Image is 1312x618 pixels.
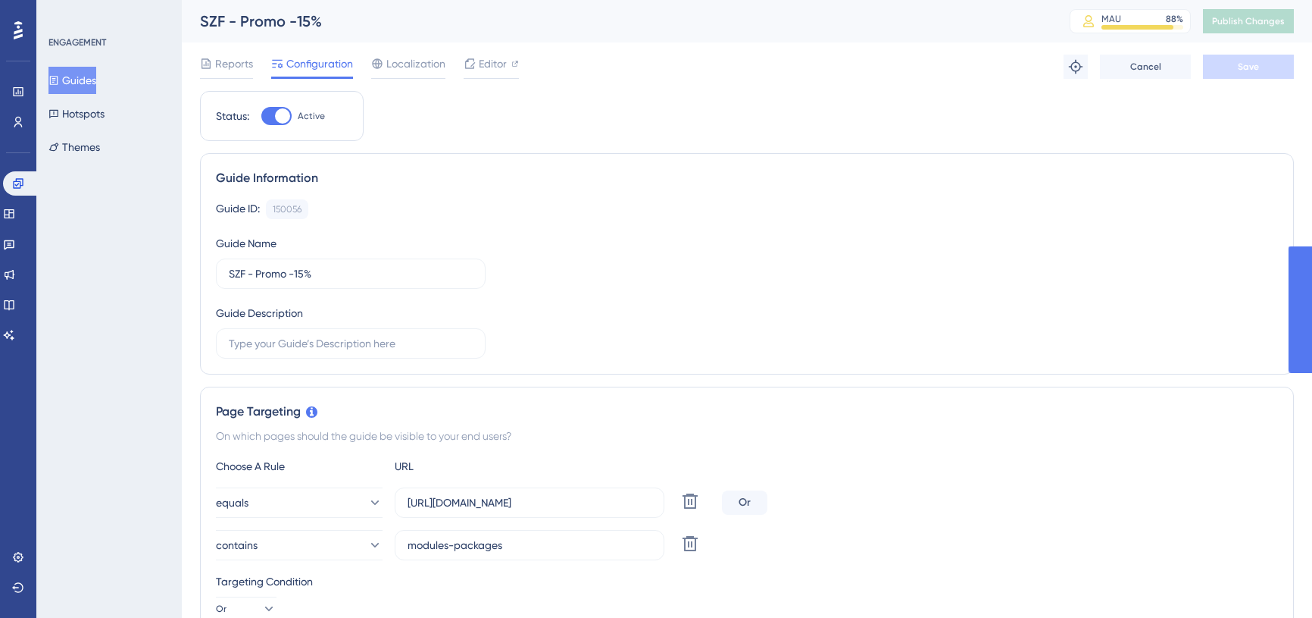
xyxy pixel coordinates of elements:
div: Or [722,491,767,515]
input: yourwebsite.com/path [408,494,651,511]
div: 88 % [1166,13,1183,25]
div: SZF - Promo -15% [200,11,1032,32]
div: ENGAGEMENT [48,36,106,49]
span: Reports [215,55,253,73]
div: 150056 [273,203,301,215]
button: Hotspots [48,100,105,127]
span: Editor [479,55,507,73]
div: Guide Name [216,234,276,253]
span: Or [216,603,226,615]
button: Cancel [1100,55,1191,79]
input: yourwebsite.com/path [408,537,651,554]
div: On which pages should the guide be visible to your end users? [216,427,1278,445]
span: equals [216,494,248,512]
div: URL [395,457,561,475]
button: Themes [48,133,100,161]
div: Status: [216,107,249,125]
button: Guides [48,67,96,94]
button: Save [1203,55,1294,79]
div: Choose A Rule [216,457,383,475]
button: contains [216,530,383,560]
input: Type your Guide’s Description here [229,335,473,352]
span: Cancel [1130,61,1161,73]
div: Guide Information [216,169,1278,187]
input: Type your Guide’s Name here [229,265,473,282]
span: Publish Changes [1212,15,1285,27]
span: Localization [386,55,445,73]
span: contains [216,536,258,554]
button: equals [216,488,383,518]
div: MAU [1101,13,1121,25]
div: Page Targeting [216,403,1278,421]
div: Guide Description [216,304,303,322]
div: Targeting Condition [216,573,1278,591]
iframe: UserGuiding AI Assistant Launcher [1248,558,1294,604]
div: Guide ID: [216,199,260,219]
span: Active [298,110,325,122]
span: Configuration [286,55,353,73]
button: Publish Changes [1203,9,1294,33]
span: Save [1238,61,1259,73]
